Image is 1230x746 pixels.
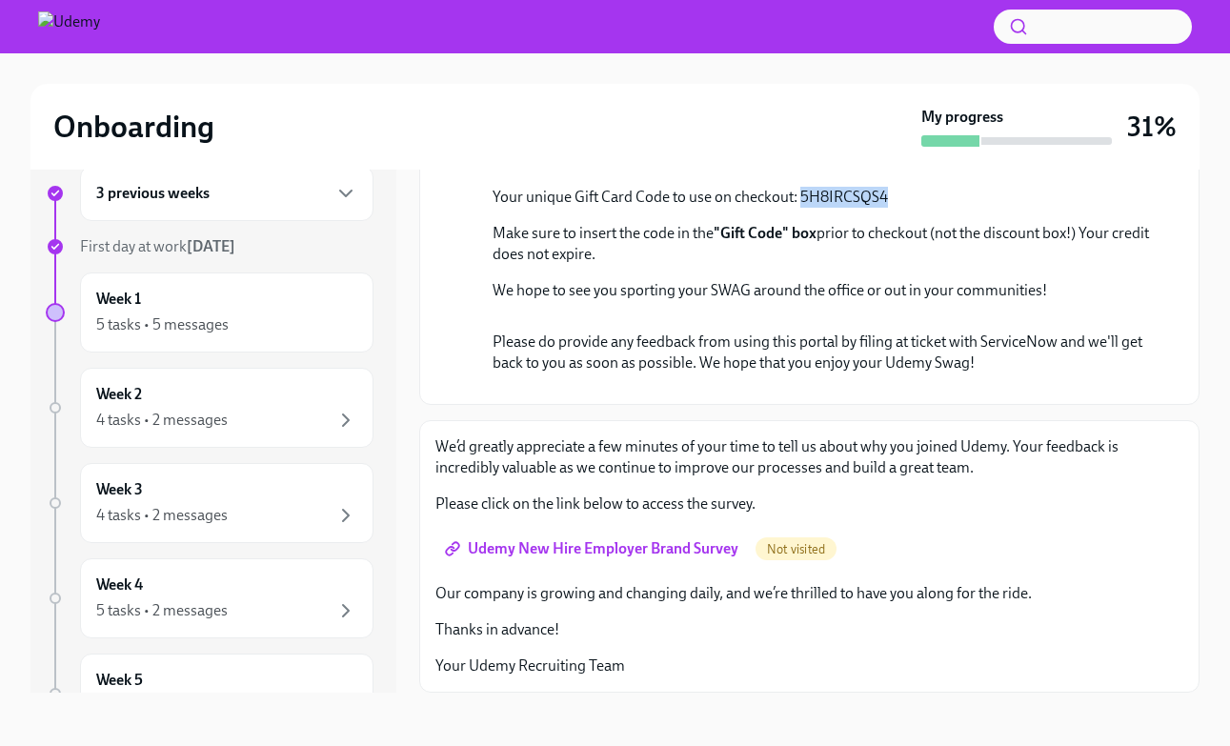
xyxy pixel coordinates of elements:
h2: Onboarding [53,108,214,146]
a: First day at work[DATE] [46,236,373,257]
h6: 3 previous weeks [96,183,210,204]
div: 5 tasks • 2 messages [96,600,228,621]
strong: [DATE] [187,237,235,255]
a: Week 45 tasks • 2 messages [46,558,373,638]
h6: Week 5 [96,670,143,691]
strong: "Gift Code" box [714,224,817,242]
h3: 31% [1127,110,1177,144]
p: Your Udemy Recruiting Team [435,655,1183,676]
span: First day at work [80,237,235,255]
p: Thanks in advance! [435,619,1183,640]
a: Udemy New Hire Employer Brand Survey [435,530,752,568]
a: Week 34 tasks • 2 messages [46,463,373,543]
p: Your unique Gift Card Code to use on checkout: 5H8IRCSQS4 [493,187,1153,208]
p: We hope to see you sporting your SWAG around the office or out in your communities! [493,280,1153,301]
strong: My progress [921,107,1003,128]
div: 4 tasks • 2 messages [96,410,228,431]
div: 3 previous weeks [80,166,373,221]
a: Week 15 tasks • 5 messages [46,272,373,353]
h6: Week 3 [96,479,143,500]
p: Make sure to insert the code in the prior to checkout (not the discount box!) Your credit does no... [493,223,1153,265]
img: Udemy [38,11,100,42]
h6: Week 2 [96,384,142,405]
p: Our company is growing and changing daily, and we’re thrilled to have you along for the ride. [435,583,1183,604]
div: 5 tasks • 5 messages [96,314,229,335]
span: Not visited [756,542,837,556]
p: Please do provide any feedback from using this portal by filing at ticket with ServiceNow and we'... [493,332,1153,373]
div: 4 tasks • 2 messages [96,505,228,526]
p: Please click on the link below to access the survey. [435,494,1183,514]
span: Udemy New Hire Employer Brand Survey [449,539,738,558]
h6: Week 1 [96,289,141,310]
a: Week 24 tasks • 2 messages [46,368,373,448]
h6: Week 4 [96,575,143,595]
a: Week 5 [46,654,373,734]
p: We’d greatly appreciate a few minutes of your time to tell us about why you joined Udemy. Your fe... [435,436,1183,478]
